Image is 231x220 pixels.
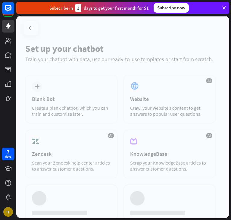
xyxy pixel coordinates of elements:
[49,4,149,12] div: Subscribe in days to get your first month for $1
[154,3,189,13] div: Subscribe now
[75,4,81,12] div: 3
[2,148,14,160] a: 7 days
[5,155,11,159] div: days
[3,207,13,217] div: TH
[7,149,10,155] div: 7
